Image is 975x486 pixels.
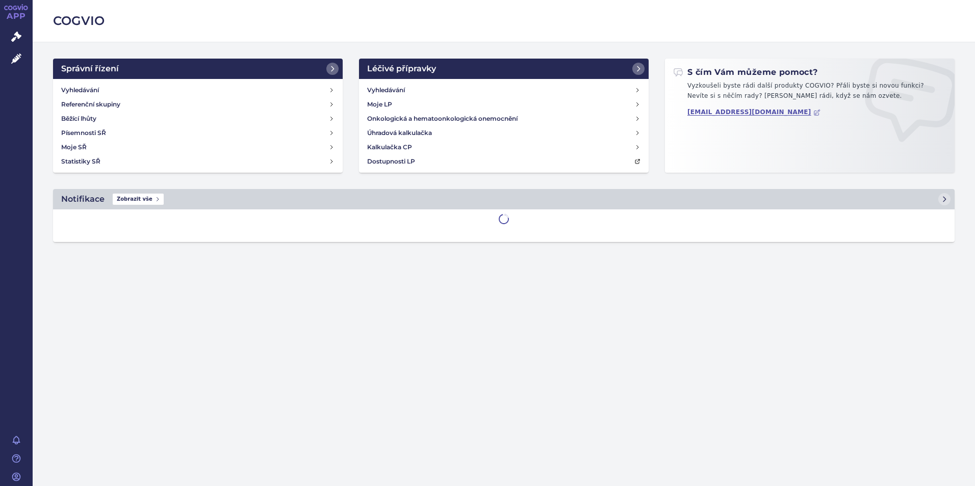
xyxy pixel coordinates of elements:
[61,142,87,152] h4: Moje SŘ
[57,140,339,154] a: Moje SŘ
[673,81,946,105] p: Vyzkoušeli byste rádi další produkty COGVIO? Přáli byste si novou funkci? Nevíte si s něčím rady?...
[57,97,339,112] a: Referenční skupiny
[673,67,818,78] h2: S čím Vám můžeme pomoct?
[367,85,405,95] h4: Vyhledávání
[61,85,99,95] h4: Vyhledávání
[61,156,100,167] h4: Statistiky SŘ
[367,142,412,152] h4: Kalkulačka CP
[367,63,436,75] h2: Léčivé přípravky
[57,112,339,126] a: Běžící lhůty
[61,99,120,110] h4: Referenční skupiny
[53,12,955,30] h2: COGVIO
[367,128,432,138] h4: Úhradová kalkulačka
[363,83,645,97] a: Vyhledávání
[363,154,645,169] a: Dostupnosti LP
[53,189,955,209] a: NotifikaceZobrazit vše
[363,112,645,126] a: Onkologická a hematoonkologická onemocnění
[57,154,339,169] a: Statistiky SŘ
[61,128,106,138] h4: Písemnosti SŘ
[363,97,645,112] a: Moje LP
[61,114,96,124] h4: Běžící lhůty
[687,109,820,116] a: [EMAIL_ADDRESS][DOMAIN_NAME]
[57,126,339,140] a: Písemnosti SŘ
[61,63,119,75] h2: Správní řízení
[363,126,645,140] a: Úhradová kalkulačka
[367,156,415,167] h4: Dostupnosti LP
[61,193,105,205] h2: Notifikace
[113,194,164,205] span: Zobrazit vše
[53,59,343,79] a: Správní řízení
[359,59,649,79] a: Léčivé přípravky
[367,99,392,110] h4: Moje LP
[363,140,645,154] a: Kalkulačka CP
[367,114,518,124] h4: Onkologická a hematoonkologická onemocnění
[57,83,339,97] a: Vyhledávání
